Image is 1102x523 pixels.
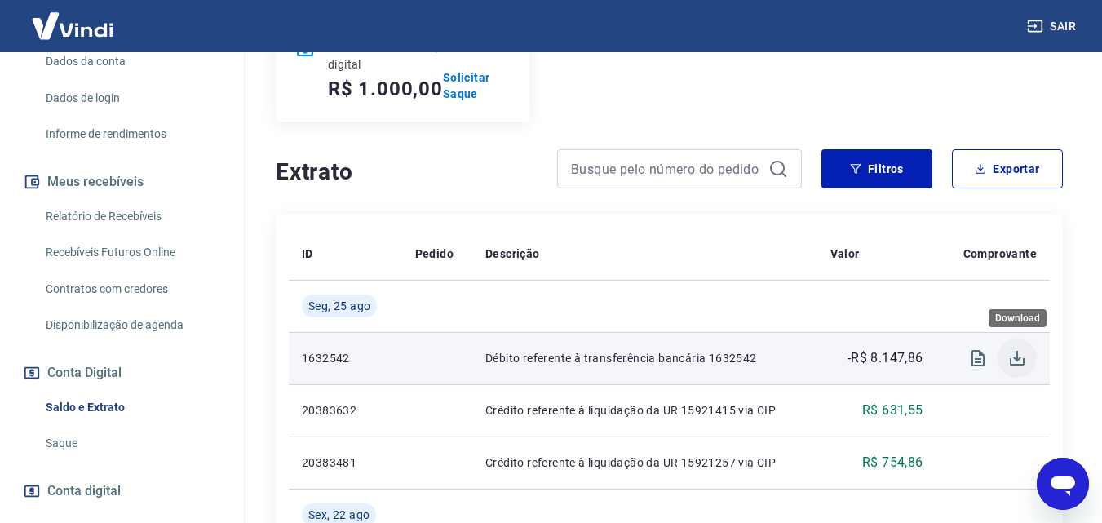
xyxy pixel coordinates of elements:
p: Débito referente à transferência bancária 1632542 [485,350,804,366]
a: Conta digital [20,473,224,509]
a: Recebíveis Futuros Online [39,236,224,269]
p: 20383481 [302,454,389,471]
p: Valor [830,246,860,262]
p: Pedido [415,246,454,262]
p: R$ 754,86 [862,453,923,472]
a: Relatório de Recebíveis [39,200,224,233]
button: Exportar [952,149,1063,188]
span: Conta digital [47,480,121,503]
img: Vindi [20,1,126,51]
a: Disponibilização de agenda [39,308,224,342]
a: Saldo e Extrato [39,391,224,424]
a: Solicitar Saque [443,69,510,102]
button: Sair [1024,11,1082,42]
a: Contratos com credores [39,273,224,306]
p: -R$ 8.147,86 [848,348,923,368]
h5: R$ 1.000,00 [328,76,443,102]
span: Sex, 22 ago [308,507,370,523]
h4: Extrato [276,156,538,188]
p: Descrição [485,246,540,262]
p: Crédito referente à liquidação da UR 15921257 via CIP [485,454,804,471]
iframe: Botão para abrir a janela de mensagens [1037,458,1089,510]
div: Download [989,309,1047,327]
p: 1632542 [302,350,389,366]
p: R$ 631,55 [862,401,923,420]
button: Meus recebíveis [20,164,224,200]
p: Comprovante [963,246,1037,262]
p: ID [302,246,313,262]
a: Saque [39,427,224,460]
input: Busque pelo número do pedido [571,157,762,181]
span: Download [998,339,1037,378]
span: Seg, 25 ago [308,298,370,314]
button: Conta Digital [20,355,224,391]
a: Dados da conta [39,45,224,78]
a: Dados de login [39,82,224,115]
p: Crédito referente à liquidação da UR 15921415 via CIP [485,402,804,419]
p: 20383632 [302,402,389,419]
p: Saldo conta digital [328,40,427,73]
button: Filtros [821,149,932,188]
span: Visualizar [958,339,998,378]
a: Informe de rendimentos [39,117,224,151]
